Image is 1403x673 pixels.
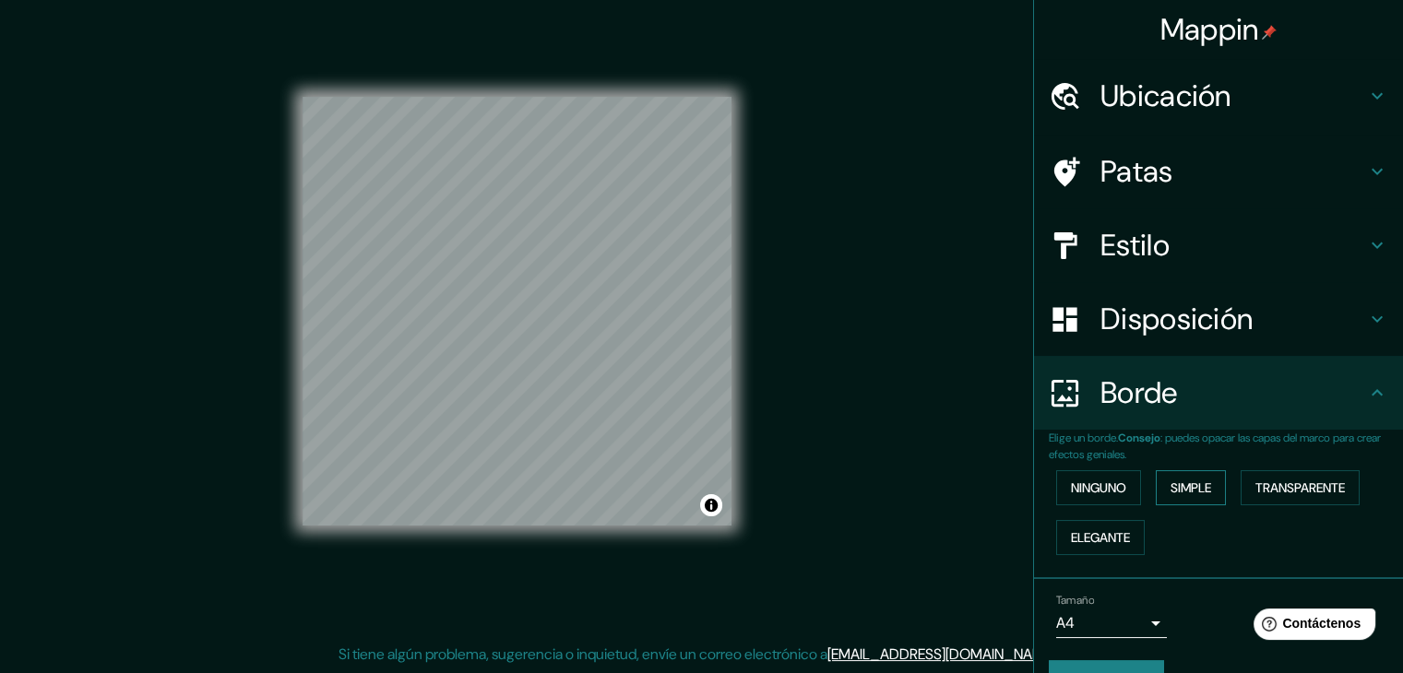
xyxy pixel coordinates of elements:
div: A4 [1056,608,1167,638]
div: Patas [1034,135,1403,208]
button: Activar o desactivar atribución [700,494,722,516]
button: Elegante [1056,520,1145,555]
font: A4 [1056,613,1075,632]
font: Si tiene algún problema, sugerencia o inquietud, envíe un correo electrónico a [339,644,827,664]
font: Transparente [1255,479,1345,496]
font: Mappin [1160,10,1259,49]
font: Elegante [1071,529,1130,546]
font: Ninguno [1071,479,1126,496]
font: Tamaño [1056,593,1094,608]
font: Elige un borde. [1049,431,1118,445]
font: Disposición [1100,300,1253,338]
iframe: Lanzador de widgets de ayuda [1239,601,1383,653]
font: Simple [1171,479,1211,496]
a: [EMAIL_ADDRESS][DOMAIN_NAME] [827,644,1055,664]
font: Patas [1100,152,1173,191]
img: pin-icon.png [1262,25,1277,40]
div: Estilo [1034,208,1403,282]
button: Transparente [1241,470,1360,505]
font: : puedes opacar las capas del marco para crear efectos geniales. [1049,431,1381,462]
div: Borde [1034,356,1403,430]
button: Ninguno [1056,470,1141,505]
div: Ubicación [1034,59,1403,133]
button: Simple [1156,470,1226,505]
font: Borde [1100,373,1178,412]
font: Estilo [1100,226,1170,265]
canvas: Mapa [303,97,731,525]
font: Consejo [1118,431,1160,445]
font: Ubicación [1100,77,1231,115]
div: Disposición [1034,282,1403,356]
